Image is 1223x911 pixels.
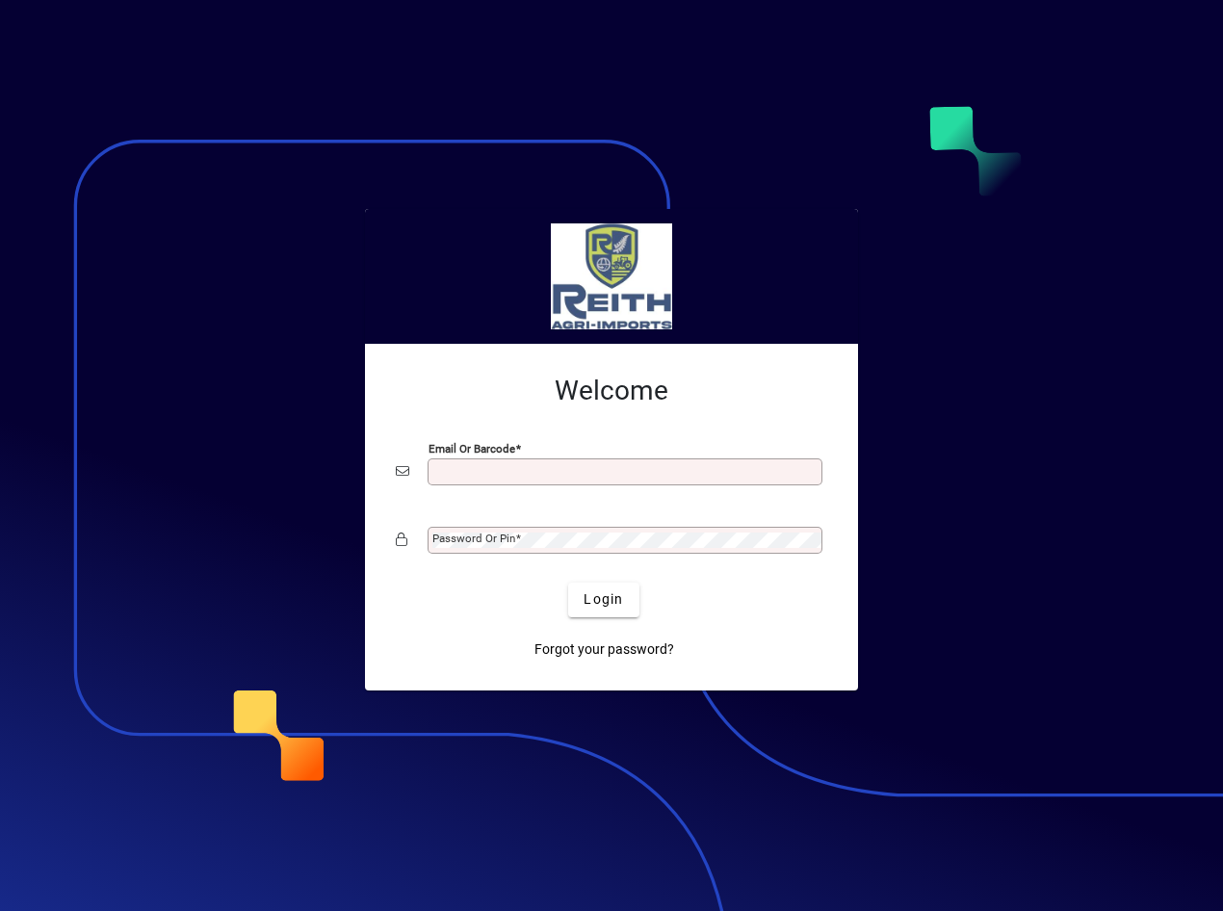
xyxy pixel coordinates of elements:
mat-label: Email or Barcode [429,441,515,455]
h2: Welcome [396,375,827,407]
span: Login [584,589,623,610]
a: Forgot your password? [527,633,682,667]
mat-label: Password or Pin [432,532,515,545]
button: Login [568,583,638,617]
span: Forgot your password? [534,639,674,660]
